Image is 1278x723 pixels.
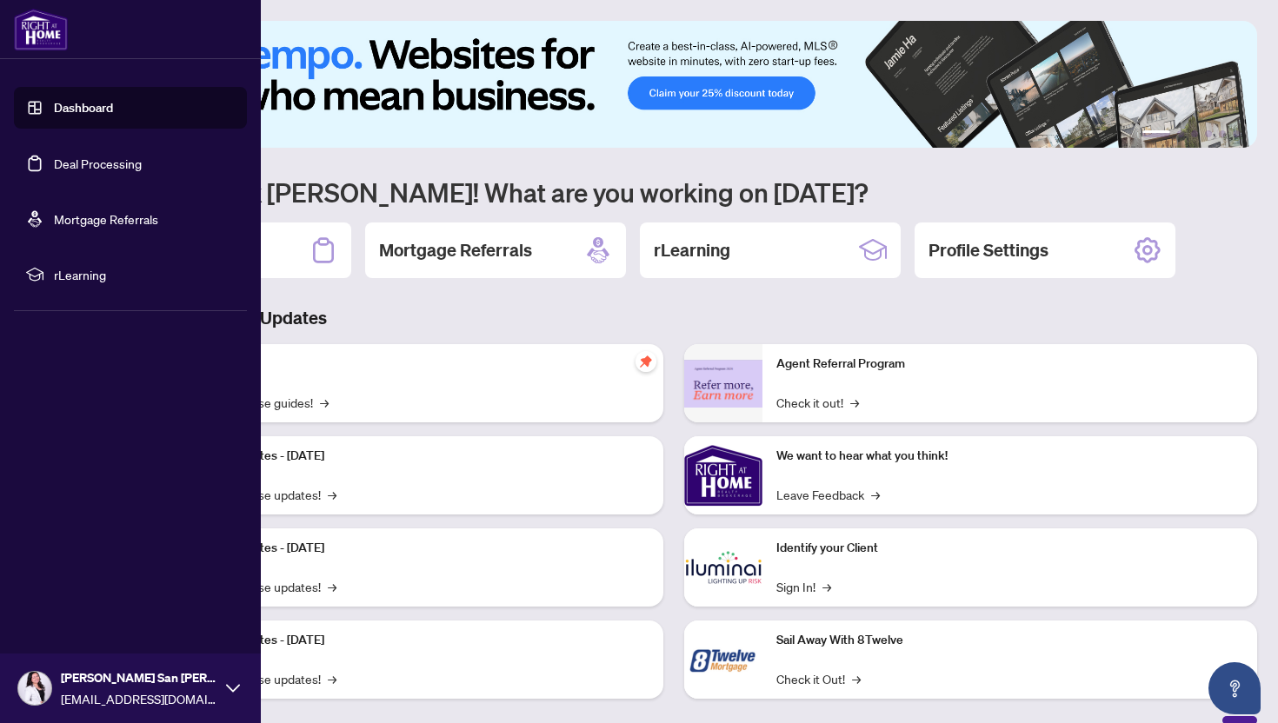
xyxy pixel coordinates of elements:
[90,306,1257,330] h3: Brokerage & Industry Updates
[328,669,336,688] span: →
[1219,130,1226,137] button: 5
[183,539,649,558] p: Platform Updates - [DATE]
[636,351,656,372] span: pushpin
[1177,130,1184,137] button: 2
[684,528,762,607] img: Identify your Client
[776,539,1243,558] p: Identify your Client
[183,447,649,466] p: Platform Updates - [DATE]
[776,447,1243,466] p: We want to hear what you think!
[328,485,336,504] span: →
[871,485,880,504] span: →
[1233,130,1240,137] button: 6
[684,620,762,699] img: Sail Away With 8Twelve
[1142,130,1170,137] button: 1
[654,238,730,262] h2: rLearning
[684,360,762,408] img: Agent Referral Program
[852,669,861,688] span: →
[379,238,532,262] h2: Mortgage Referrals
[1205,130,1212,137] button: 4
[1191,130,1198,137] button: 3
[18,672,51,705] img: Profile Icon
[822,577,831,596] span: →
[90,21,1257,148] img: Slide 0
[776,669,861,688] a: Check it Out!→
[776,577,831,596] a: Sign In!→
[54,156,142,171] a: Deal Processing
[54,100,113,116] a: Dashboard
[850,393,859,412] span: →
[14,9,68,50] img: logo
[776,485,880,504] a: Leave Feedback→
[54,265,235,284] span: rLearning
[183,631,649,650] p: Platform Updates - [DATE]
[1208,662,1261,714] button: Open asap
[320,393,329,412] span: →
[54,211,158,227] a: Mortgage Referrals
[61,689,217,708] span: [EMAIL_ADDRESS][DOMAIN_NAME]
[90,176,1257,209] h1: Welcome back [PERSON_NAME]! What are you working on [DATE]?
[61,668,217,687] span: [PERSON_NAME] San [PERSON_NAME]
[776,631,1243,650] p: Sail Away With 8Twelve
[183,355,649,374] p: Self-Help
[776,355,1243,374] p: Agent Referral Program
[929,238,1048,262] h2: Profile Settings
[684,436,762,514] img: We want to hear what you think!
[328,577,336,596] span: →
[776,393,859,412] a: Check it out!→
